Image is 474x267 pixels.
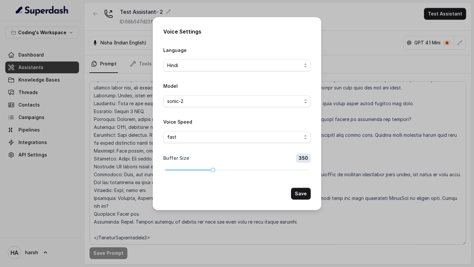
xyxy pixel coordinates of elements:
h2: Voice Settings [163,28,311,36]
button: Save [291,188,311,200]
span: 350 [296,154,311,163]
span: fast [167,133,302,141]
span: sonic-2 [167,97,302,105]
label: Language [163,47,187,53]
button: fast [163,131,311,143]
button: Hindi [163,60,311,71]
label: Voice Speed [163,119,192,125]
label: Buffer Size [163,155,189,161]
button: sonic-2 [163,95,311,107]
span: Hindi [167,61,302,69]
label: Model [163,83,178,89]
